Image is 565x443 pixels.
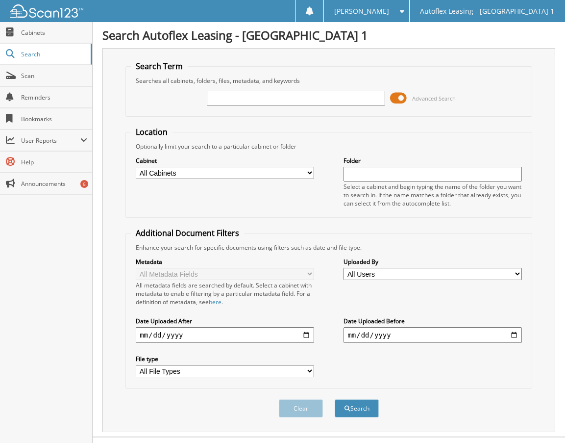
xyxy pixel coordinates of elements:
[131,77,527,85] div: Searches all cabinets, folders, files, metadata, and keywords
[131,142,527,151] div: Optionally limit your search to a particular cabinet or folder
[21,136,80,145] span: User Reports
[131,127,172,137] legend: Location
[516,396,565,443] iframe: Chat Widget
[21,158,87,166] span: Help
[21,50,86,58] span: Search
[279,399,323,417] button: Clear
[131,61,188,72] legend: Search Term
[136,317,314,325] label: Date Uploaded After
[344,317,521,325] label: Date Uploaded Before
[209,298,221,306] a: here
[136,258,314,266] label: Metadata
[21,180,87,188] span: Announcements
[102,27,555,43] h1: Search Autoflex Leasing - [GEOGRAPHIC_DATA] 1
[131,228,244,238] legend: Additional Document Filters
[21,93,87,102] span: Reminders
[80,180,88,188] div: 6
[21,115,87,123] span: Bookmarks
[420,8,554,14] span: Autoflex Leasing - [GEOGRAPHIC_DATA] 1
[136,355,314,363] label: File type
[344,327,521,343] input: end
[21,72,87,80] span: Scan
[136,327,314,343] input: start
[10,4,83,18] img: scan123-logo-white.svg
[131,243,527,252] div: Enhance your search for specific documents using filters such as date and file type.
[344,156,521,165] label: Folder
[136,156,314,165] label: Cabinet
[21,28,87,37] span: Cabinets
[335,399,379,417] button: Search
[344,258,521,266] label: Uploaded By
[344,182,521,208] div: Select a cabinet and begin typing the name of the folder you want to search in. If the name match...
[334,8,389,14] span: [PERSON_NAME]
[136,281,314,306] div: All metadata fields are searched by default. Select a cabinet with metadata to enable filtering b...
[412,95,456,102] span: Advanced Search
